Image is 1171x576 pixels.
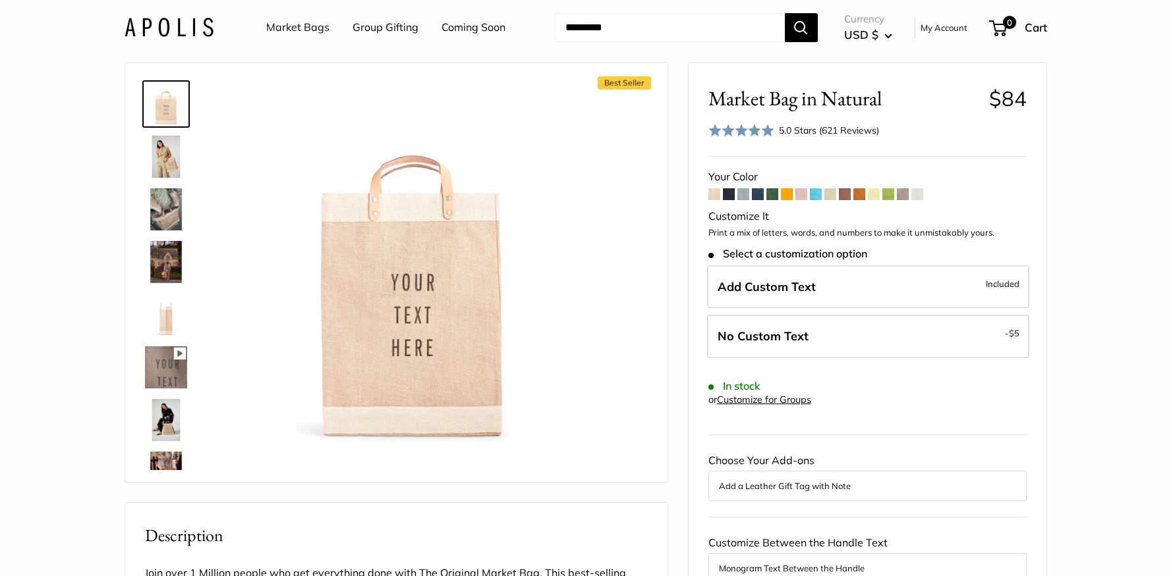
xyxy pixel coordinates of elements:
[779,123,879,138] div: 5.0 Stars (621 Reviews)
[142,396,190,444] a: Market Bag in Natural
[145,452,187,494] img: Market Bag in Natural
[844,10,892,28] span: Currency
[598,76,651,90] span: Best Seller
[1009,328,1019,338] span: $5
[990,17,1047,38] a: 0 Cart
[989,86,1027,111] span: $84
[708,121,880,140] div: 5.0 Stars (621 Reviews)
[442,18,505,38] a: Coming Soon
[145,346,187,388] img: Market Bag in Natural
[142,449,190,496] a: Market Bag in Natural
[717,394,811,406] a: Customize for Groups
[142,291,190,338] a: description_13" wide, 18" high, 8" deep; handles: 3.5"
[707,265,1029,309] label: Add Custom Text
[708,248,867,260] span: Select a customization option
[1005,325,1019,341] span: -
[145,399,187,441] img: Market Bag in Natural
[231,83,594,446] img: Market Bag in Natural
[719,478,1016,494] button: Add a Leather Gift Tag with Note
[145,241,187,283] img: Market Bag in Natural
[707,315,1029,358] label: Leave Blank
[142,344,190,391] a: Market Bag in Natural
[1002,16,1015,29] span: 0
[708,380,760,392] span: In stock
[555,13,785,42] input: Search...
[145,136,187,178] img: Market Bag in Natural
[921,20,967,36] a: My Account
[125,18,214,37] img: Apolis
[142,80,190,128] a: Market Bag in Natural
[844,24,892,45] button: USD $
[718,328,809,344] span: No Custom Text
[145,523,648,548] h2: Description
[145,188,187,230] img: Market Bag in Natural
[142,238,190,286] a: Market Bag in Natural
[986,276,1019,292] span: Included
[266,18,329,38] a: Market Bags
[353,18,418,38] a: Group Gifting
[142,186,190,233] a: Market Bag in Natural
[1025,20,1047,34] span: Cart
[145,294,187,336] img: description_13" wide, 18" high, 8" deep; handles: 3.5"
[142,133,190,180] a: Market Bag in Natural
[844,28,878,41] span: USD $
[718,279,816,294] span: Add Custom Text
[708,226,1027,240] p: Print a mix of letters, words, and numbers to make it unmistakably yours.
[785,13,818,42] button: Search
[145,83,187,125] img: Market Bag in Natural
[708,86,979,111] span: Market Bag in Natural
[708,391,811,409] div: or
[719,560,1016,576] button: Monogram Text Between the Handle
[708,207,1027,226] div: Customize It
[708,167,1027,187] div: Your Color
[708,451,1027,501] div: Choose Your Add-ons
